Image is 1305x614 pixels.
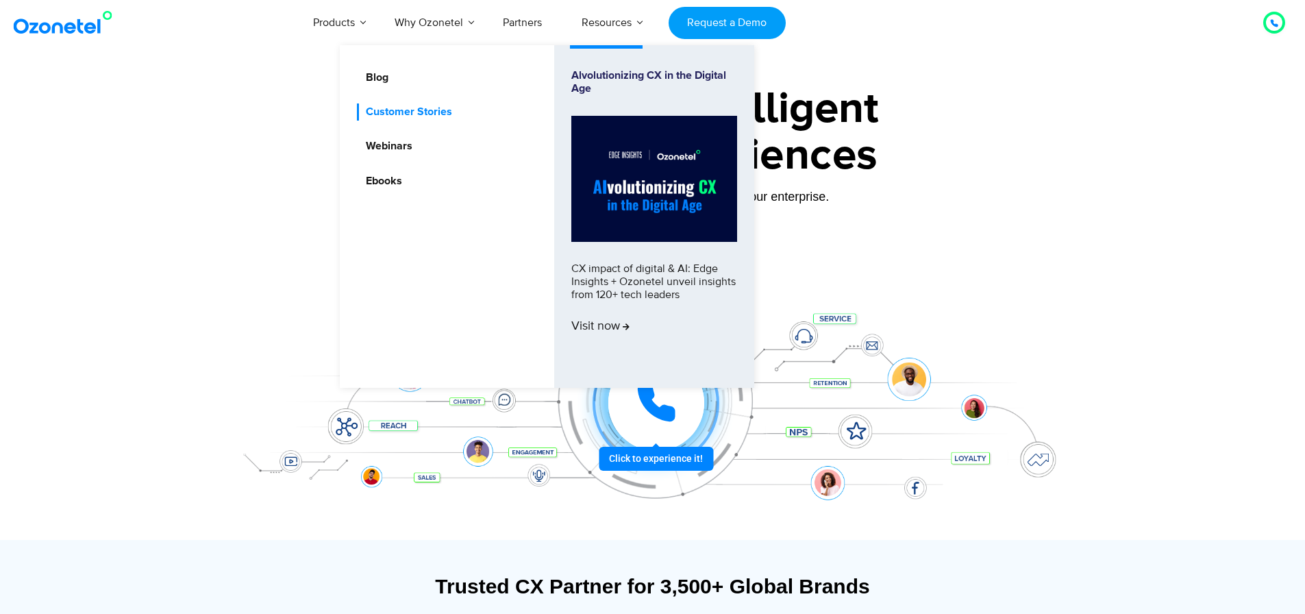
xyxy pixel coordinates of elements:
span: Visit now [571,319,630,334]
a: Request a Demo [669,7,786,39]
div: Trusted CX Partner for 3,500+ Global Brands [232,574,1074,598]
a: Customer Stories [357,103,454,121]
a: Ebooks [357,173,404,190]
a: Alvolutionizing CX in the Digital AgeCX impact of digital & AI: Edge Insights + Ozonetel unveil i... [571,69,737,364]
div: Turn every conversation into a growth engine for your enterprise. [225,189,1081,204]
img: Alvolutionizing.jpg [571,116,737,242]
div: Orchestrate Intelligent [225,87,1081,131]
a: Webinars [357,138,414,155]
a: Blog [357,69,390,86]
div: Customer Experiences [225,123,1081,188]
